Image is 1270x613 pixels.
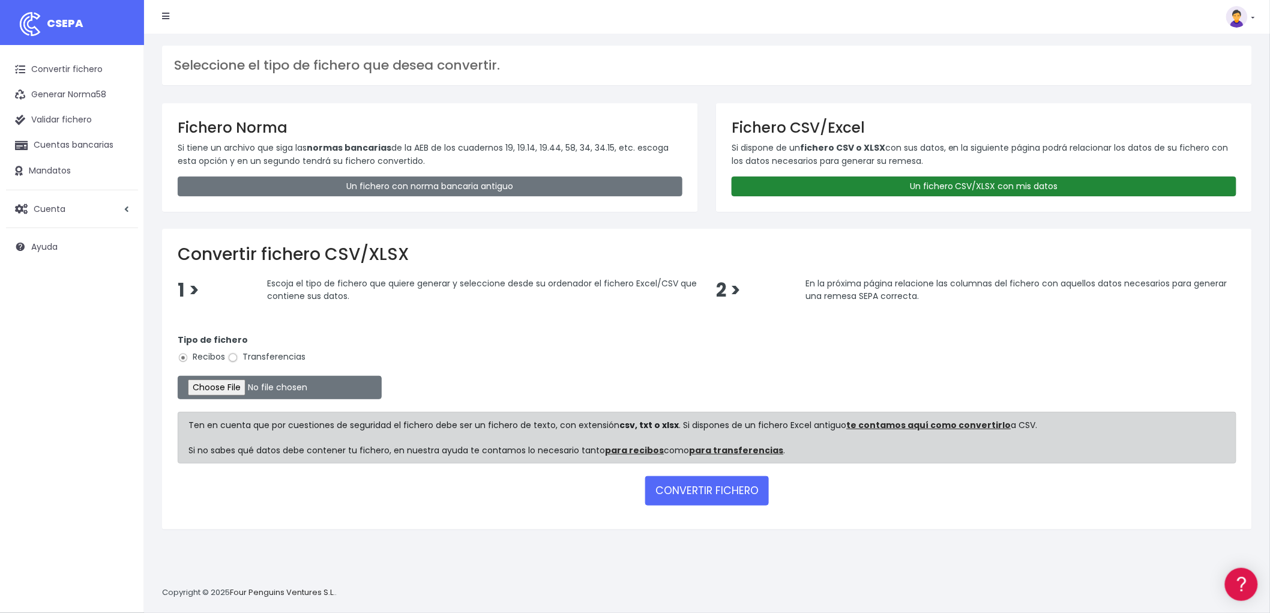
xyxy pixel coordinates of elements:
a: Generar Norma58 [6,82,138,107]
img: profile [1226,6,1248,28]
strong: csv, txt o xlsx [620,419,679,431]
strong: Tipo de fichero [178,334,248,346]
a: Mandatos [6,159,138,184]
div: Facturación [12,238,228,250]
h3: Fichero CSV/Excel [732,119,1236,136]
a: Validar fichero [6,107,138,133]
div: Ten en cuenta que por cuestiones de seguridad el fichero debe ser un fichero de texto, con extens... [178,412,1236,464]
a: para recibos [606,444,664,456]
button: CONVERTIR FICHERO [645,476,769,505]
button: Contáctanos [12,321,228,342]
h3: Seleccione el tipo de fichero que desea convertir. [174,58,1240,73]
a: Formatos [12,152,228,171]
a: Convertir fichero [6,57,138,82]
span: Ayuda [31,241,58,253]
a: Cuenta [6,196,138,222]
a: para transferencias [690,444,784,456]
span: Escoja el tipo de fichero que quiere generar y seleccione desde su ordenador el fichero Excel/CSV... [267,277,697,303]
span: 1 > [178,277,199,303]
div: Información general [12,83,228,95]
a: General [12,258,228,276]
a: Four Penguins Ventures S.L. [230,587,335,598]
a: Problemas habituales [12,171,228,189]
span: CSEPA [47,16,83,31]
img: logo [15,9,45,39]
p: Si tiene un archivo que siga las de la AEB de los cuadernos 19, 19.14, 19.44, 58, 34, 34.15, etc.... [178,141,682,168]
div: Programadores [12,288,228,300]
a: Perfiles de empresas [12,208,228,226]
label: Transferencias [227,351,305,363]
h2: Convertir fichero CSV/XLSX [178,244,1236,265]
a: Un fichero CSV/XLSX con mis datos [732,177,1236,196]
a: Videotutoriales [12,189,228,208]
span: Cuenta [34,202,65,214]
strong: fichero CSV o XLSX [800,142,885,154]
div: Convertir ficheros [12,133,228,144]
a: Cuentas bancarias [6,133,138,158]
span: En la próxima página relacione las columnas del fichero con aquellos datos necesarios para genera... [805,277,1227,303]
a: Un fichero con norma bancaria antiguo [178,177,682,196]
span: 2 > [716,277,741,303]
p: Copyright © 2025 . [162,587,337,599]
a: POWERED BY ENCHANT [165,346,231,357]
label: Recibos [178,351,225,363]
a: te contamos aquí como convertirlo [847,419,1011,431]
h3: Fichero Norma [178,119,682,136]
a: Ayuda [6,234,138,259]
strong: normas bancarias [307,142,391,154]
a: API [12,307,228,325]
p: Si dispone de un con sus datos, en la siguiente página podrá relacionar los datos de su fichero c... [732,141,1236,168]
a: Información general [12,102,228,121]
